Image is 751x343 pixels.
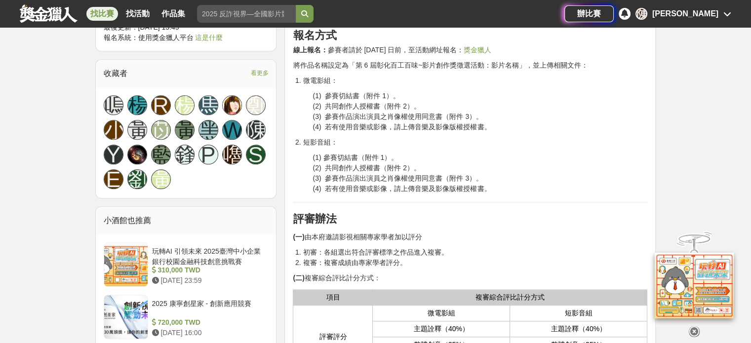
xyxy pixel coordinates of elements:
a: 陳 [246,120,266,140]
a: 楊 [175,95,195,115]
span: (2) 共同創作人授權書（附件 2）。 [313,164,421,172]
span: (2) 共同創作人授權書（附件 2）。 [313,102,421,110]
span: (3) 參賽作品演出演員之肖像權使用同意書（附件 3）。 [313,174,483,182]
a: 黑 [198,120,218,140]
span: 複審綜合評比計分方式： [293,274,380,282]
a: 玩轉AI 引領未來 2025臺灣中小企業銀行校園金融科技創意挑戰賽 310,000 TWD [DATE] 23:59 [104,242,269,287]
span: 參賽者請於 [DATE] 日前，至活動網址報名： [293,46,464,54]
div: 310,000 TWD [152,265,265,275]
td: 短影音組 [510,305,647,321]
a: 黃 [127,120,147,140]
span: 微電影組： [303,76,337,84]
div: [DATE] 23:59 [152,275,265,286]
div: 報名系統：使用獎金獵人平台 [104,33,269,43]
a: 作品集 [158,7,189,21]
span: 複審：複審成績由專家學者評分。 [303,259,406,267]
a: Avatar [222,95,242,115]
a: 馬 [198,95,218,115]
a: 劉 [127,169,147,189]
span: (1) 參賽切結書（附件 1）。 [313,153,398,161]
a: 2025 康寧創星家 - 創新應用競賽 720,000 TWD [DATE] 16:00 [104,295,269,339]
a: 找比賽 [86,7,118,21]
a: 鋒 [175,145,195,164]
div: [PERSON_NAME] [652,8,718,20]
div: 720,000 TWD [152,317,265,328]
div: 2025 康寧創星家 - 創新應用競賽 [152,299,265,317]
strong: (二) [293,274,304,282]
img: Avatar [128,145,147,164]
a: 楊 [127,95,147,115]
strong: 報名方式 [293,29,336,41]
a: 黃 [151,169,171,189]
img: d2146d9a-e6f6-4337-9592-8cefde37ba6b.png [655,253,734,318]
span: (4) 若有使用音樂或影像，請上傳音樂及影像版權授權書。 [313,123,491,131]
div: 小酒館也推薦 [96,207,277,234]
div: 陳 [635,8,647,20]
span: 初審：各組選出符合評審標準之作品進入複審。 [303,248,448,256]
td: 項目 [293,290,373,305]
span: 看更多 [250,68,268,78]
div: [DATE] 16:00 [152,328,265,338]
td: 主題詮釋（40%） [510,321,647,337]
a: 苡 [151,120,171,140]
span: 將作品名稱設定為「第 6 屆彰化百工百味~影片創作獎徵選活動：影片名稱」，並上傳相關文件： [293,61,588,69]
a: 黃 [175,120,195,140]
td: 主題詮釋（40%） [373,321,510,337]
a: R [151,95,171,115]
strong: 評審辦法 [293,213,336,225]
a: 嗚 [104,95,123,115]
input: 2025 反詐視界—全國影片競賽 [197,5,296,23]
td: 複審綜合評比計分方式 [373,290,647,305]
div: 玩轉AI 引領未來 2025臺灣中小企業銀行校園金融科技創意挑戰賽 [152,246,265,265]
span: (4) 若有使用音樂或影像，請上傳音樂及影像版權授權書。 [313,185,491,192]
span: 收藏者 [104,69,127,77]
strong: (一) [293,233,304,241]
strong: 線上報名： [293,46,327,54]
a: W [222,120,242,140]
span: (1) 參賽切結書（附件 1）。 [313,92,400,100]
a: 鄭 [246,95,266,115]
a: 獎金獵人 [464,46,491,54]
a: 這是什麼 [195,34,223,41]
a: P [198,145,218,164]
a: 嚕 [222,145,242,164]
span: (3) 參賽作品演出演員之肖像權使用同意書（附件 3）。 [313,113,483,120]
a: E [104,169,123,189]
img: Avatar [223,96,241,114]
td: 微電影組 [373,305,510,321]
a: 找活動 [122,7,154,21]
a: S [246,145,266,164]
span: 短影音組： [303,138,337,146]
a: Avatar [127,145,147,164]
a: 辦比賽 [564,5,614,22]
span: 由本府邀請影視相關專家學者加以評分 [293,233,422,241]
a: Y [104,145,123,164]
a: 藍 [151,145,171,164]
a: 小 [104,120,123,140]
